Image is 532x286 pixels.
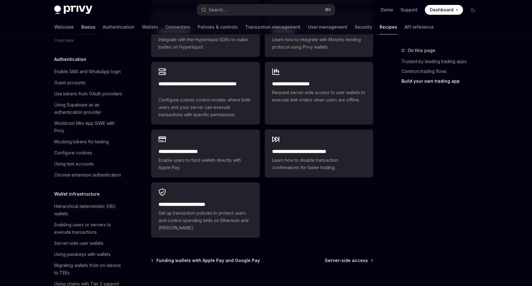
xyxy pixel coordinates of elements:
div: Configure cookies [54,149,92,157]
span: Enable users to fund wallets directly with Apple Pay. [159,157,252,171]
a: Funding wallets with Apple Pay and Google Pay [152,257,260,264]
div: Migrating wallets from on-device to TEEs [54,262,124,276]
h5: Authentication [54,56,86,63]
a: Using passkeys with wallets [49,249,128,260]
a: Hierarchical deterministic (HD) wallets [49,201,128,219]
a: API reference [405,20,434,34]
a: Support [401,7,417,13]
a: Configure cookies [49,147,128,158]
a: Worldcoin Mini App SIWE with Privy [49,118,128,136]
span: Funding wallets with Apple Pay and Google Pay [156,257,260,264]
a: Mocking tokens for testing [49,136,128,147]
div: Server-side user wallets [54,240,103,247]
div: Guest accounts [54,79,86,86]
div: Search... [209,6,226,14]
a: Use tokens from OAuth providers [49,88,128,99]
a: Transaction management [245,20,300,34]
a: Authentication [103,20,135,34]
a: User management [308,20,347,34]
button: Toggle dark mode [468,5,478,15]
span: Request server-side access to user wallets to execute limit orders when users are offline. [272,89,366,104]
a: **** **** **** *****Request server-side access to user wallets to execute limit orders when users... [265,62,373,125]
span: ⌘ K [325,7,331,12]
a: Demo [381,7,393,13]
a: Wallets [142,20,158,34]
a: Recipes [380,20,397,34]
a: Common trading flows [401,66,483,76]
div: Using passkeys with wallets [54,251,111,258]
a: Security [355,20,372,34]
div: Worldcoin Mini App SIWE with Privy [54,120,124,134]
span: Set up transaction policies to protect users and control spending limits on Ethereum and [PERSON_... [159,209,252,232]
span: Configure custom control models where both users and your server can execute transactions with sp... [159,96,252,118]
img: dark logo [54,6,92,14]
a: Basics [81,20,95,34]
a: Welcome [54,20,74,34]
span: Integrate with the Hyperliquid SDKs to make trades on Hyperliquid. [159,36,252,51]
a: Chrome extension authentication [49,169,128,181]
span: Learn how to disable transaction confirmations for faster trading. [272,157,366,171]
div: Mocking tokens for testing [54,138,109,145]
a: Policies & controls [198,20,238,34]
a: Guest accounts [49,77,128,88]
a: Using Supabase as an authentication provider [49,99,128,118]
a: Trusted by leading trading apps [401,57,483,66]
span: Learn how to integrate with Morpho lending protocol using Privy wallets. [272,36,366,51]
div: Using test accounts [54,160,94,168]
a: Server-side access [325,257,373,264]
div: Hierarchical deterministic (HD) wallets [54,203,124,217]
a: Enabling users or servers to execute transactions [49,219,128,238]
a: Using test accounts [49,158,128,169]
div: Enable SMS and WhatsApp login [54,68,121,75]
a: Dashboard [425,5,463,15]
a: Server-side user wallets [49,238,128,249]
a: Connectors [165,20,190,34]
div: Chrome extension authentication [54,171,121,179]
a: Build your own trading app [401,76,483,86]
span: Server-side access [325,257,368,264]
div: Use tokens from OAuth providers [54,90,122,97]
span: Dashboard [430,7,453,13]
a: Enable SMS and WhatsApp login [49,66,128,77]
div: Using Supabase as an authentication provider [54,101,124,116]
button: Open search [197,4,335,15]
div: Enabling users or servers to execute transactions [54,221,124,236]
span: On this page [408,47,435,54]
a: Migrating wallets from on-device to TEEs [49,260,128,278]
h5: Wallet infrastructure [54,190,100,198]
